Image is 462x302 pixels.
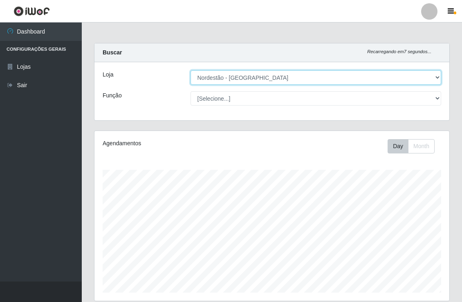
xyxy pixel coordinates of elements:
div: Agendamentos [103,139,237,148]
label: Loja [103,70,113,79]
button: Day [388,139,408,153]
button: Month [408,139,435,153]
div: Toolbar with button groups [388,139,441,153]
strong: Buscar [103,49,122,56]
i: Recarregando em 7 segundos... [367,49,431,54]
label: Função [103,91,122,100]
img: CoreUI Logo [13,6,50,16]
div: First group [388,139,435,153]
